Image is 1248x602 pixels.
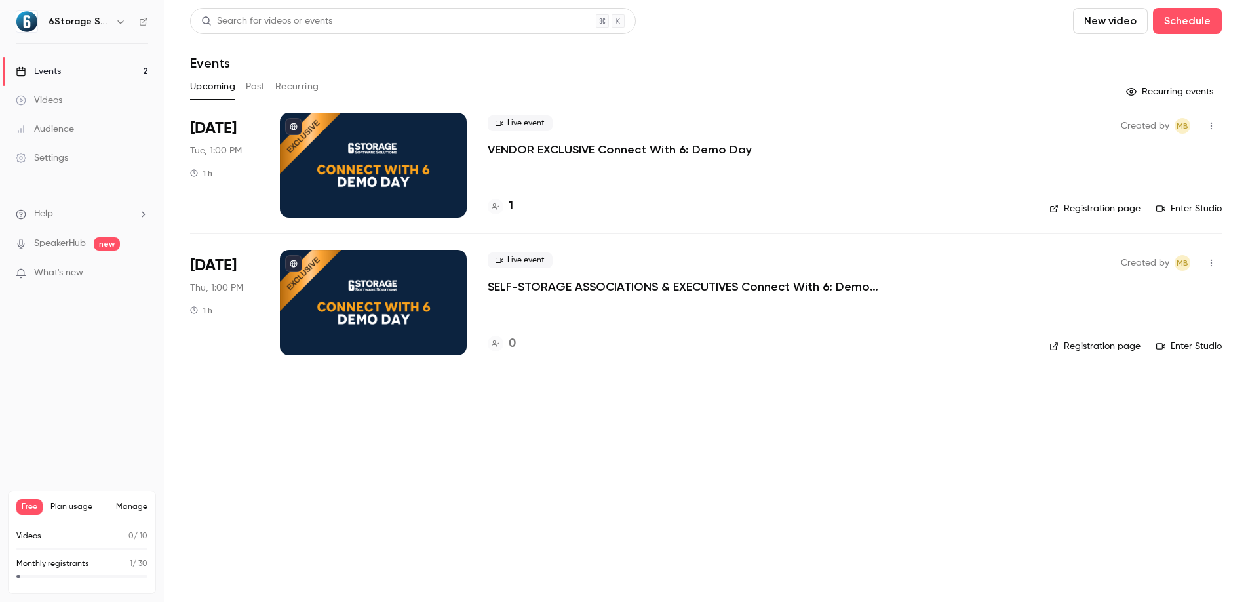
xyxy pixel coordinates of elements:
div: Jan 22 Thu, 1:00 PM (America/Chicago) [190,250,259,355]
div: Jan 20 Tue, 1:00 PM (America/Chicago) [190,113,259,218]
div: Search for videos or events [201,14,332,28]
div: 1 h [190,168,212,178]
h4: 1 [509,197,513,215]
span: Created by [1121,118,1169,134]
span: Maggie Bannister [1175,118,1190,134]
a: SpeakerHub [34,237,86,251]
a: Enter Studio [1156,202,1222,215]
button: Upcoming [190,76,235,97]
div: Settings [16,151,68,165]
button: Recurring [275,76,319,97]
span: [DATE] [190,118,237,139]
div: Events [16,65,61,78]
span: Created by [1121,255,1169,271]
span: MB [1177,255,1188,271]
span: Thu, 1:00 PM [190,281,243,294]
button: New video [1073,8,1148,34]
span: Tue, 1:00 PM [190,144,242,157]
p: Videos [16,531,41,542]
a: 1 [488,197,513,215]
button: Recurring events [1120,81,1222,102]
span: What's new [34,266,83,280]
h1: Events [190,55,230,71]
span: Help [34,207,53,221]
span: [DATE] [190,255,237,276]
a: Registration page [1049,340,1141,353]
p: / 30 [130,558,147,570]
span: new [94,237,120,251]
span: 1 [130,560,132,568]
h6: 6Storage Software Solutions [49,15,110,28]
a: SELF-STORAGE ASSOCIATIONS & EXECUTIVES Connect With 6: Demo Day [488,279,881,294]
button: Schedule [1153,8,1222,34]
span: Plan usage [50,502,108,512]
span: 0 [128,532,134,540]
span: Live event [488,252,553,268]
button: Past [246,76,265,97]
img: 6Storage Software Solutions [16,11,37,32]
div: 1 h [190,305,212,315]
a: Enter Studio [1156,340,1222,353]
p: Monthly registrants [16,558,89,570]
a: Manage [116,502,147,512]
span: MB [1177,118,1188,134]
a: VENDOR EXCLUSIVE Connect With 6: Demo Day [488,142,752,157]
span: Maggie Bannister [1175,255,1190,271]
span: Live event [488,115,553,131]
li: help-dropdown-opener [16,207,148,221]
a: 0 [488,335,516,353]
span: Free [16,499,43,515]
h4: 0 [509,335,516,353]
a: Registration page [1049,202,1141,215]
p: / 10 [128,531,147,542]
div: Audience [16,123,74,136]
div: Videos [16,94,62,107]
